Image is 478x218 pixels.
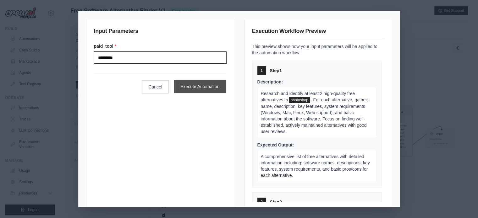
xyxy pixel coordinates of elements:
span: Description: [257,79,283,84]
button: Execute Automation [174,80,226,93]
span: Expected Output: [257,142,294,147]
span: paid_tool [289,97,310,103]
span: A comprehensive list of free alternatives with detailed information including: software names, de... [261,154,370,178]
span: . For each alternative, gather: name, description, key features, system requirements (Windows, Ma... [261,97,368,134]
button: Cancel [142,80,169,93]
iframe: Chat Widget [447,188,478,218]
span: Step 1 [270,67,282,74]
label: paid_tool [94,43,226,49]
span: Research and identify at least 2 high-quality free alternatives to [261,91,355,102]
p: This preview shows how your input parameters will be applied to the automation workflow: [252,43,384,56]
span: 1 [261,68,263,73]
span: Step 2 [270,199,282,205]
span: 2 [261,199,263,205]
